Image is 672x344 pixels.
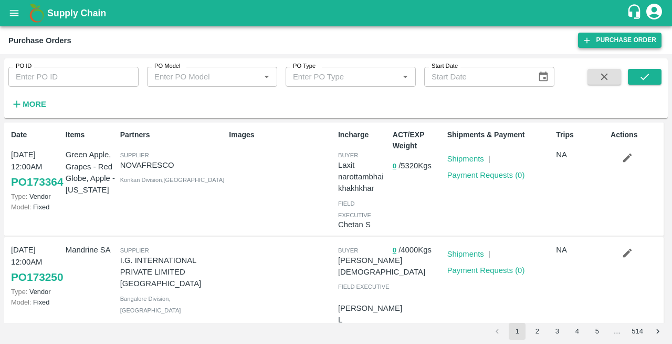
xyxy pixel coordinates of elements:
[120,247,149,254] span: Supplier
[556,129,606,140] p: Trips
[120,152,149,158] span: Supplier
[11,203,31,211] span: Model:
[11,288,27,296] span: Type:
[447,155,484,163] a: Shipments
[628,323,646,340] button: Go to page 514
[338,302,402,326] p: [PERSON_NAME] L
[11,202,61,212] p: Fixed
[398,70,412,84] button: Open
[589,323,605,340] button: Go to page 5
[484,149,490,165] div: |
[120,255,225,290] p: I.G. INTERNATIONAL PRIVATE LIMITED [GEOGRAPHIC_DATA]
[569,323,585,340] button: Go to page 4
[16,62,31,70] label: PO ID
[393,129,443,151] p: ACT/EXP Weight
[338,159,388,195] p: Laxit narottambhai khakhkhar
[424,67,529,87] input: Start Date
[549,323,565,340] button: Go to page 3
[289,70,395,84] input: Enter PO Type
[66,129,116,140] p: Items
[529,323,545,340] button: Go to page 2
[11,149,61,173] p: [DATE] 12:00AM
[649,323,666,340] button: Go to next page
[338,200,371,218] span: field executive
[338,219,388,230] p: Chetan S
[608,327,625,337] div: …
[11,193,27,200] span: Type:
[447,266,525,275] a: Payment Requests (0)
[150,70,257,84] input: Enter PO Model
[626,4,645,23] div: customer-support
[393,160,396,173] button: 0
[578,33,661,48] a: Purchase Order
[645,2,664,24] div: account of current user
[484,244,490,260] div: |
[447,129,552,140] p: Shipments & Payment
[393,245,396,257] button: 0
[66,244,116,256] p: Mandrine SA
[509,323,526,340] button: page 1
[8,67,139,87] input: Enter PO ID
[66,149,116,196] p: Green Apple, Grapes - Red Globe, Apple - [US_STATE]
[26,3,47,24] img: logo
[120,159,225,171] p: NOVAFRESCO
[447,250,484,258] a: Shipments
[47,8,106,18] b: Supply Chain
[338,152,358,158] span: buyer
[260,70,274,84] button: Open
[8,34,71,47] div: Purchase Orders
[8,95,49,113] button: More
[11,287,61,297] p: Vendor
[556,149,606,160] p: NA
[447,171,525,179] a: Payment Requests (0)
[11,191,61,201] p: Vendor
[338,255,425,278] p: [PERSON_NAME][DEMOGRAPHIC_DATA]
[229,129,334,140] p: Images
[23,100,46,108] strong: More
[432,62,458,70] label: Start Date
[338,247,358,254] span: buyer
[338,129,388,140] p: Incharge
[120,296,181,313] span: Bangalore Division , [GEOGRAPHIC_DATA]
[393,244,443,256] p: / 4000 Kgs
[11,129,61,140] p: Date
[11,298,31,306] span: Model:
[120,177,225,183] span: Konkan Division , [GEOGRAPHIC_DATA]
[11,268,63,287] a: PO173250
[556,244,606,256] p: NA
[120,129,225,140] p: Partners
[11,297,61,307] p: Fixed
[11,173,63,191] a: PO173364
[533,67,553,87] button: Choose date
[338,284,390,290] span: field executive
[487,323,668,340] nav: pagination navigation
[2,1,26,25] button: open drawer
[47,6,626,21] a: Supply Chain
[11,244,61,268] p: [DATE] 12:00AM
[393,160,443,172] p: / 5320 Kgs
[154,62,181,70] label: PO Model
[293,62,316,70] label: PO Type
[611,129,661,140] p: Actions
